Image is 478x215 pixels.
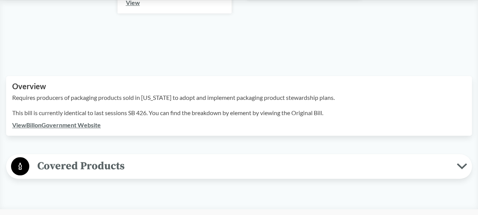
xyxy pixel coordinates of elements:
p: This bill is currently identical to last sessions SB 426. You can find the breakdown by element b... [12,108,466,117]
p: Requires producers of packaging products sold in [US_STATE] to adopt and implement packaging prod... [12,93,466,102]
button: Covered Products [9,157,469,176]
h2: Overview [12,82,466,91]
a: ViewBillonGovernment Website [12,121,101,128]
span: Covered Products [29,157,457,175]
